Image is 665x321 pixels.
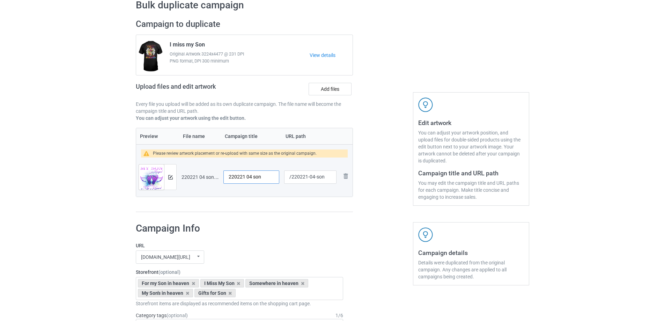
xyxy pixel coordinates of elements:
[335,312,343,319] div: 1 / 6
[179,128,221,144] th: File name
[418,169,524,177] h3: Campaign title and URL path
[418,119,524,127] h3: Edit artwork
[418,249,524,257] h3: Campaign details
[143,151,153,156] img: warning
[158,269,180,275] span: (optional)
[418,97,433,112] img: svg+xml;base64,PD94bWwgdmVyc2lvbj0iMS4wIiBlbmNvZGluZz0iVVRGLTgiPz4KPHN2ZyB3aWR0aD0iNDJweCIgaGVpZ2...
[168,175,173,180] img: svg+xml;base64,PD94bWwgdmVyc2lvbj0iMS4wIiBlbmNvZGluZz0iVVRGLTgiPz4KPHN2ZyB3aWR0aD0iMTRweCIgaGVpZ2...
[245,279,308,287] div: Somewhere in heaven
[136,312,188,319] label: Category tags
[136,269,343,276] label: Storefront
[136,128,179,144] th: Preview
[170,41,205,51] span: I miss my Son
[418,180,524,200] div: You may edit the campaign title and URL paths for each campaign. Make title concise and engaging ...
[194,289,236,297] div: Gifts for Son
[170,51,310,58] span: Original Artwork 3224x4477 @ 231 DPI
[418,227,433,242] img: svg+xml;base64,PD94bWwgdmVyc2lvbj0iMS4wIiBlbmNvZGluZz0iVVRGLTgiPz4KPHN2ZyB3aWR0aD0iNDJweCIgaGVpZ2...
[167,313,188,318] span: (optional)
[136,19,353,30] h2: Campaign to duplicate
[200,279,244,287] div: I Miss My Son
[141,255,190,260] div: [DOMAIN_NAME][URL]
[138,289,193,297] div: My Son's in heaven
[136,242,343,249] label: URL
[136,222,343,235] h1: Campaign Info
[139,165,164,195] img: original.png
[136,101,353,115] p: Every file you upload will be added as its own duplicate campaign. The file name will become the ...
[136,300,343,307] div: Storefront items are displayed as recommended items on the shopping cart page.
[136,83,266,96] h2: Upload files and edit artwork
[309,83,352,95] label: Add files
[182,174,219,181] div: 220221 04 son.png
[418,129,524,164] div: You can adjust your artwork position, and upload files for double-sided products using the edit b...
[418,259,524,280] div: Details were duplicated from the original campaign. Any changes are applied to all campaigns bein...
[170,58,310,65] span: PNG format, DPI 300 minimum
[282,128,339,144] th: URL path
[153,149,317,158] div: Please review artwork placement or re-upload with same size as the original campaign.
[138,279,199,287] div: For my Son in heaven
[221,128,282,144] th: Campaign title
[136,115,246,121] b: You can adjust your artwork using the edit button.
[341,172,350,180] img: svg+xml;base64,PD94bWwgdmVyc2lvbj0iMS4wIiBlbmNvZGluZz0iVVRGLTgiPz4KPHN2ZyB3aWR0aD0iMjhweCIgaGVpZ2...
[310,52,353,59] a: View details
